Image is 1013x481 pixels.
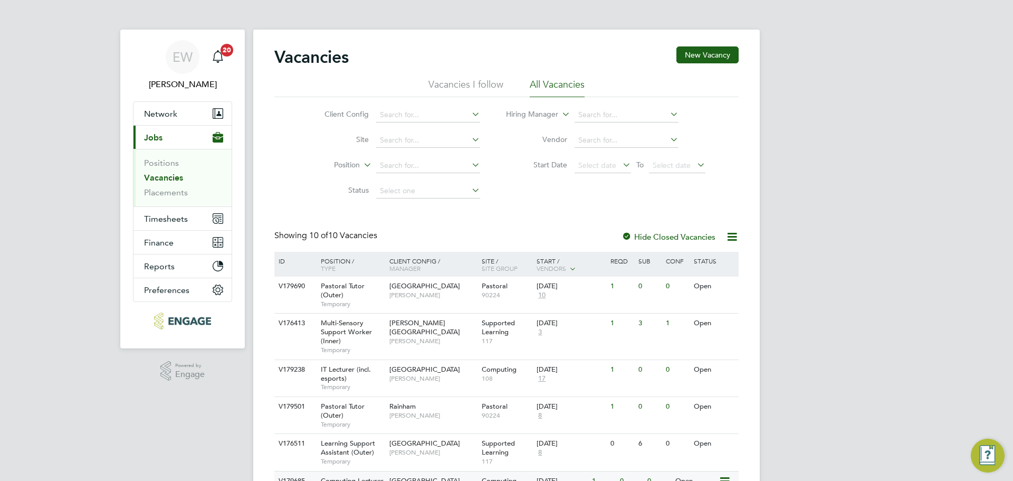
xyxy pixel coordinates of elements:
button: Preferences [133,278,232,301]
span: [PERSON_NAME] [389,337,476,345]
span: [PERSON_NAME][GEOGRAPHIC_DATA] [389,318,460,336]
span: 10 [537,291,547,300]
span: Jobs [144,133,163,143]
input: Search for... [376,133,480,148]
div: V176511 [276,434,313,454]
button: Network [133,102,232,125]
span: Temporary [321,300,384,308]
label: Status [308,185,369,195]
a: Placements [144,187,188,197]
input: Search for... [575,108,678,122]
img: blackstonerecruitment-logo-retina.png [154,313,211,329]
button: Engage Resource Center [971,439,1005,473]
div: Open [691,397,737,417]
input: Search for... [376,108,480,122]
span: Finance [144,238,174,248]
label: Hide Closed Vacancies [622,232,715,242]
span: Supported Learning [482,318,515,336]
span: 20 [221,44,233,56]
span: 10 of [309,230,328,241]
button: Reports [133,254,232,278]
span: Preferences [144,285,189,295]
span: [GEOGRAPHIC_DATA] [389,365,460,374]
span: Temporary [321,420,384,429]
div: [DATE] [537,439,605,448]
div: Open [691,434,737,454]
span: Ella Wratten [133,78,232,91]
div: [DATE] [537,365,605,374]
div: Start / [534,252,608,278]
div: Open [691,360,737,380]
span: 8 [537,411,543,420]
span: Engage [175,370,205,379]
span: Pastoral Tutor (Outer) [321,402,365,420]
h2: Vacancies [274,46,349,68]
span: Temporary [321,383,384,391]
div: 0 [663,360,691,380]
span: 90224 [482,411,532,420]
div: Client Config / [387,252,479,277]
span: Network [144,109,177,119]
span: 3 [537,328,543,337]
div: Open [691,314,737,333]
span: [GEOGRAPHIC_DATA] [389,439,460,448]
div: 0 [636,360,663,380]
span: Timesheets [144,214,188,224]
div: V179690 [276,277,313,296]
span: 90224 [482,291,532,299]
nav: Main navigation [120,30,245,348]
a: Go to home page [133,313,232,329]
span: EW [173,50,193,64]
span: 117 [482,337,532,345]
div: 0 [663,277,691,296]
input: Search for... [376,158,480,173]
input: Search for... [575,133,678,148]
label: Position [299,160,360,171]
div: 0 [636,397,663,417]
div: 0 [636,277,663,296]
span: [PERSON_NAME] [389,291,476,299]
span: Select date [578,161,616,170]
span: 108 [482,374,532,383]
span: Site Group [482,264,518,272]
div: 1 [663,314,691,333]
div: [DATE] [537,402,605,411]
div: ID [276,252,313,270]
span: Pastoral [482,281,508,290]
div: 3 [636,314,663,333]
div: 0 [663,397,691,417]
span: To [633,158,647,172]
span: Select date [653,161,691,170]
div: [DATE] [537,282,605,291]
a: Powered byEngage [160,361,205,381]
div: 0 [663,434,691,454]
a: Positions [144,158,179,168]
div: Status [691,252,737,270]
span: IT Lecturer (incl. esports) [321,365,371,383]
li: Vacancies I follow [428,78,503,97]
div: 1 [608,277,635,296]
span: Temporary [321,457,384,466]
div: Site / [479,252,534,277]
div: Conf [663,252,691,270]
span: Pastoral Tutor (Outer) [321,281,365,299]
span: 17 [537,374,547,383]
span: [PERSON_NAME] [389,411,476,420]
label: Client Config [308,109,369,119]
div: 0 [608,434,635,454]
span: [PERSON_NAME] [389,448,476,457]
span: 117 [482,457,532,466]
span: [PERSON_NAME] [389,374,476,383]
div: 6 [636,434,663,454]
span: Supported Learning [482,439,515,457]
div: [DATE] [537,319,605,328]
span: Vendors [537,264,566,272]
div: Open [691,277,737,296]
div: V176413 [276,314,313,333]
label: Vendor [506,135,567,144]
button: Jobs [133,126,232,149]
input: Select one [376,184,480,199]
div: V179238 [276,360,313,380]
button: Finance [133,231,232,254]
span: Powered by [175,361,205,370]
